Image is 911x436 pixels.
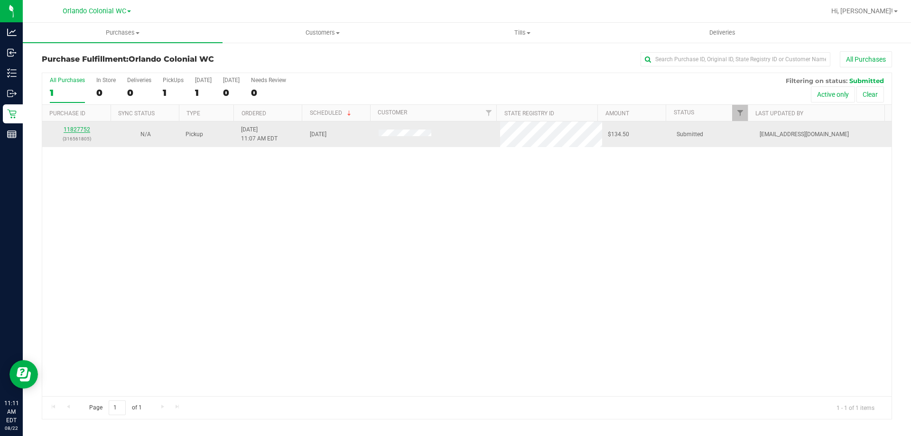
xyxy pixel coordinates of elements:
div: [DATE] [195,77,212,83]
button: All Purchases [840,51,892,67]
span: Page of 1 [81,400,149,415]
a: Tills [422,23,622,43]
a: Purchase ID [49,110,85,117]
a: Filter [732,105,748,121]
button: Active only [811,86,855,102]
div: In Store [96,77,116,83]
button: N/A [140,130,151,139]
span: Orlando Colonial WC [63,7,126,15]
a: Amount [605,110,629,117]
button: Clear [856,86,884,102]
p: 08/22 [4,425,19,432]
iframe: Resource center [9,360,38,389]
span: 1 - 1 of 1 items [829,400,882,415]
span: Pickup [186,130,203,139]
span: Hi, [PERSON_NAME]! [831,7,893,15]
a: Sync Status [118,110,155,117]
div: 0 [223,87,240,98]
span: Submitted [849,77,884,84]
span: Filtering on status: [786,77,847,84]
span: Submitted [677,130,703,139]
span: [EMAIL_ADDRESS][DOMAIN_NAME] [760,130,849,139]
span: Orlando Colonial WC [129,55,214,64]
h3: Purchase Fulfillment: [42,55,325,64]
a: Type [186,110,200,117]
div: Deliveries [127,77,151,83]
span: Customers [223,28,422,37]
a: Ordered [242,110,266,117]
inline-svg: Retail [7,109,17,119]
span: [DATE] [310,130,326,139]
span: Purchases [23,28,223,37]
div: 1 [50,87,85,98]
inline-svg: Reports [7,130,17,139]
inline-svg: Inventory [7,68,17,78]
div: 0 [127,87,151,98]
div: Needs Review [251,77,286,83]
a: Customers [223,23,422,43]
div: [DATE] [223,77,240,83]
a: State Registry ID [504,110,554,117]
div: 0 [251,87,286,98]
a: Purchases [23,23,223,43]
a: Deliveries [623,23,822,43]
span: Not Applicable [140,131,151,138]
a: Scheduled [310,110,353,116]
span: Deliveries [697,28,748,37]
a: Filter [481,105,496,121]
div: All Purchases [50,77,85,83]
p: 11:11 AM EDT [4,399,19,425]
a: 11827752 [64,126,90,133]
div: 0 [96,87,116,98]
input: 1 [109,400,126,415]
inline-svg: Outbound [7,89,17,98]
input: Search Purchase ID, Original ID, State Registry ID or Customer Name... [641,52,830,66]
p: (316561805) [48,134,105,143]
span: Tills [423,28,622,37]
div: 1 [163,87,184,98]
inline-svg: Analytics [7,28,17,37]
div: 1 [195,87,212,98]
a: Customer [378,109,407,116]
inline-svg: Inbound [7,48,17,57]
a: Status [674,109,694,116]
a: Last Updated By [755,110,803,117]
span: [DATE] 11:07 AM EDT [241,125,278,143]
span: $134.50 [608,130,629,139]
div: PickUps [163,77,184,83]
